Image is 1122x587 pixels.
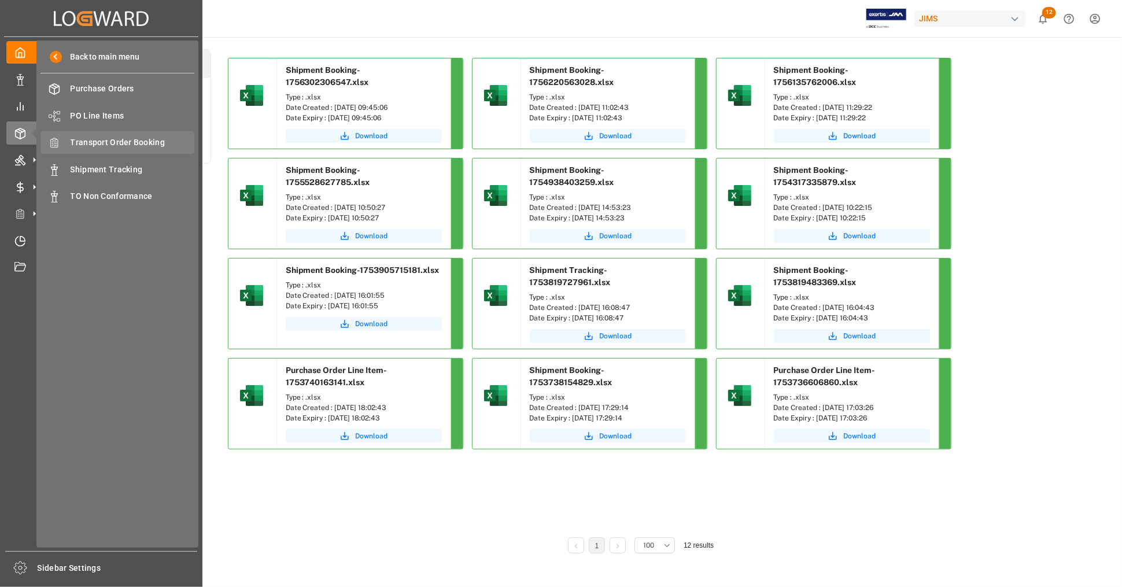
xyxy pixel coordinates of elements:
[286,265,440,275] span: Shipment Booking-1753905715181.xlsx
[530,129,686,143] button: Download
[726,282,754,309] img: microsoft-excel-2019--v1.png
[774,92,930,102] div: Type : .xlsx
[774,213,930,223] div: Date Expiry : [DATE] 10:22:15
[286,317,442,331] button: Download
[286,92,442,102] div: Type : .xlsx
[634,537,675,553] button: open menu
[530,403,686,413] div: Date Created : [DATE] 17:29:14
[286,202,442,213] div: Date Created : [DATE] 10:50:27
[71,110,195,122] span: PO Line Items
[71,164,195,176] span: Shipment Tracking
[40,77,194,100] a: Purchase Orders
[286,129,442,143] button: Download
[286,301,442,311] div: Date Expiry : [DATE] 16:01:55
[356,319,388,329] span: Download
[844,331,876,341] span: Download
[726,382,754,409] img: microsoft-excel-2019--v1.png
[40,158,194,180] a: Shipment Tracking
[774,392,930,403] div: Type : .xlsx
[482,382,510,409] img: microsoft-excel-2019--v1.png
[238,82,265,109] img: microsoft-excel-2019--v1.png
[774,413,930,423] div: Date Expiry : [DATE] 17:03:26
[595,542,599,550] a: 1
[774,292,930,302] div: Type : .xlsx
[726,182,754,209] img: microsoft-excel-2019--v1.png
[774,129,930,143] button: Download
[286,102,442,113] div: Date Created : [DATE] 09:45:06
[40,185,194,208] a: TO Non Conformance
[530,292,686,302] div: Type : .xlsx
[643,540,654,551] span: 100
[71,190,195,202] span: TO Non Conformance
[286,213,442,223] div: Date Expiry : [DATE] 10:50:27
[530,92,686,102] div: Type : .xlsx
[774,102,930,113] div: Date Created : [DATE] 11:29:22
[844,131,876,141] span: Download
[568,537,584,553] li: Previous Page
[356,131,388,141] span: Download
[238,382,265,409] img: microsoft-excel-2019--v1.png
[6,229,196,252] a: Timeslot Management V2
[6,41,196,64] a: My Cockpit
[774,429,930,443] button: Download
[238,282,265,309] img: microsoft-excel-2019--v1.png
[684,541,714,549] span: 12 results
[600,431,632,441] span: Download
[530,113,686,123] div: Date Expiry : [DATE] 11:02:43
[600,331,632,341] span: Download
[71,83,195,95] span: Purchase Orders
[40,131,194,154] a: Transport Order Booking
[62,51,140,63] span: Back to main menu
[530,192,686,202] div: Type : .xlsx
[238,182,265,209] img: microsoft-excel-2019--v1.png
[286,392,442,403] div: Type : .xlsx
[356,431,388,441] span: Download
[530,102,686,113] div: Date Created : [DATE] 11:02:43
[530,165,614,187] span: Shipment Booking-1754938403259.xlsx
[530,213,686,223] div: Date Expiry : [DATE] 14:53:23
[774,165,857,187] span: Shipment Booking-1754317335879.xlsx
[38,562,198,574] span: Sidebar Settings
[530,265,611,287] span: Shipment Tracking-1753819727961.xlsx
[530,229,686,243] button: Download
[530,429,686,443] button: Download
[286,280,442,290] div: Type : .xlsx
[286,413,442,423] div: Date Expiry : [DATE] 18:02:43
[774,202,930,213] div: Date Created : [DATE] 10:22:15
[530,366,612,387] span: Shipment Booking-1753738154829.xlsx
[1056,6,1082,32] button: Help Center
[356,231,388,241] span: Download
[6,95,196,117] a: My Reports
[482,82,510,109] img: microsoft-excel-2019--v1.png
[774,265,857,287] span: Shipment Booking-1753819483369.xlsx
[286,65,369,87] span: Shipment Booking-1756302306547.xlsx
[530,413,686,423] div: Date Expiry : [DATE] 17:29:14
[774,65,857,87] span: Shipment Booking-1756135762006.xlsx
[286,192,442,202] div: Type : .xlsx
[774,329,930,343] a: Download
[286,113,442,123] div: Date Expiry : [DATE] 09:45:06
[6,256,196,279] a: Document Management
[589,537,605,553] li: 1
[286,366,387,387] span: Purchase Order Line Item-1753740163141.xlsx
[530,202,686,213] div: Date Created : [DATE] 14:53:23
[530,329,686,343] button: Download
[482,182,510,209] img: microsoft-excel-2019--v1.png
[774,313,930,323] div: Date Expiry : [DATE] 16:04:43
[610,537,626,553] li: Next Page
[40,104,194,127] a: PO Line Items
[71,136,195,149] span: Transport Order Booking
[286,403,442,413] div: Date Created : [DATE] 18:02:43
[726,82,754,109] img: microsoft-excel-2019--v1.png
[482,282,510,309] img: microsoft-excel-2019--v1.png
[530,302,686,313] div: Date Created : [DATE] 16:08:47
[286,229,442,243] a: Download
[844,231,876,241] span: Download
[914,10,1025,27] div: JIMS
